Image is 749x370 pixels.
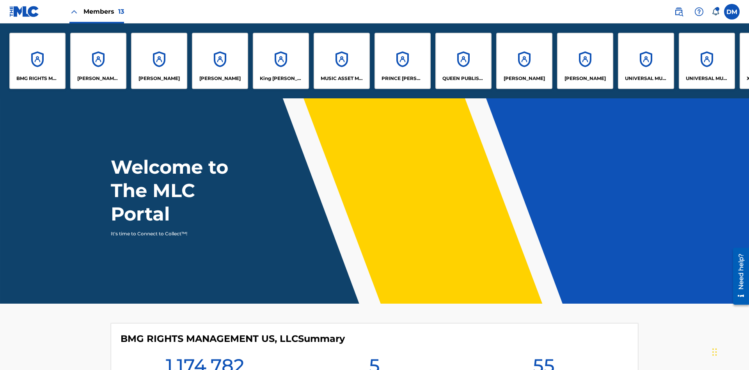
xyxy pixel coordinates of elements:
[83,7,124,16] span: Members
[671,4,687,20] a: Public Search
[710,333,749,370] iframe: Chat Widget
[712,340,717,364] div: Drag
[69,7,79,16] img: Close
[382,75,424,82] p: PRINCE MCTESTERSON
[192,33,248,89] a: Accounts[PERSON_NAME]
[496,33,552,89] a: Accounts[PERSON_NAME]
[374,33,431,89] a: AccountsPRINCE [PERSON_NAME]
[121,333,345,345] h4: BMG RIGHTS MANAGEMENT US, LLC
[16,75,59,82] p: BMG RIGHTS MANAGEMENT US, LLC
[314,33,370,89] a: AccountsMUSIC ASSET MANAGEMENT (MAM)
[694,7,704,16] img: help
[253,33,309,89] a: AccountsKing [PERSON_NAME]
[321,75,363,82] p: MUSIC ASSET MANAGEMENT (MAM)
[111,155,257,226] h1: Welcome to The MLC Portal
[77,75,120,82] p: CLEO SONGWRITER
[442,75,485,82] p: QUEEN PUBLISHA
[557,33,613,89] a: Accounts[PERSON_NAME]
[724,4,740,20] div: User Menu
[691,4,707,20] div: Help
[674,7,683,16] img: search
[679,33,735,89] a: AccountsUNIVERSAL MUSIC PUB GROUP
[131,33,187,89] a: Accounts[PERSON_NAME]
[9,33,66,89] a: AccountsBMG RIGHTS MANAGEMENT US, LLC
[138,75,180,82] p: ELVIS COSTELLO
[9,6,39,17] img: MLC Logo
[686,75,728,82] p: UNIVERSAL MUSIC PUB GROUP
[618,33,674,89] a: AccountsUNIVERSAL MUSIC PUB GROUP
[111,230,246,237] p: It's time to Connect to Collect™!
[70,33,126,89] a: Accounts[PERSON_NAME] SONGWRITER
[712,8,719,16] div: Notifications
[625,75,667,82] p: UNIVERSAL MUSIC PUB GROUP
[260,75,302,82] p: King McTesterson
[564,75,606,82] p: RONALD MCTESTERSON
[118,8,124,15] span: 13
[727,245,749,309] iframe: Resource Center
[199,75,241,82] p: EYAMA MCSINGER
[504,75,545,82] p: RONALD MCTESTERSON
[435,33,492,89] a: AccountsQUEEN PUBLISHA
